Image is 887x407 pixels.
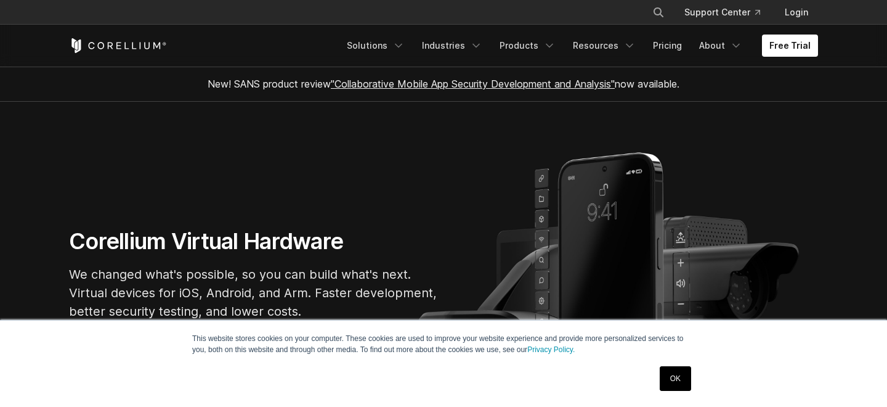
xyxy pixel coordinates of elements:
a: Industries [415,35,490,57]
a: Login [775,1,818,23]
a: "Collaborative Mobile App Security Development and Analysis" [331,78,615,90]
button: Search [647,1,670,23]
span: New! SANS product review now available. [208,78,679,90]
a: About [692,35,750,57]
p: We changed what's possible, so you can build what's next. Virtual devices for iOS, Android, and A... [69,265,439,321]
div: Navigation Menu [339,35,818,57]
h1: Corellium Virtual Hardware [69,228,439,255]
a: Products [492,35,563,57]
a: OK [660,366,691,391]
a: Free Trial [762,35,818,57]
a: Support Center [674,1,770,23]
a: Privacy Policy. [527,345,575,354]
div: Navigation Menu [638,1,818,23]
a: Resources [565,35,643,57]
a: Corellium Home [69,38,167,53]
p: This website stores cookies on your computer. These cookies are used to improve your website expe... [192,333,695,355]
a: Solutions [339,35,412,57]
a: Pricing [646,35,689,57]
